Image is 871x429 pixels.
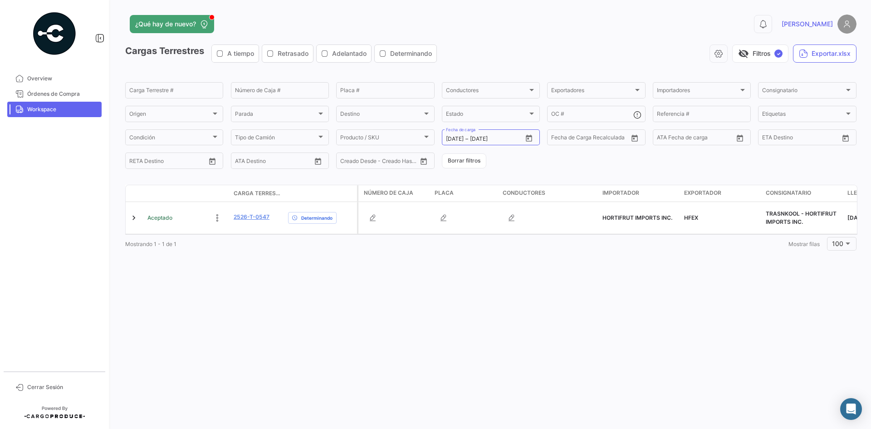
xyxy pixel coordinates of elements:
input: Hasta [470,136,506,142]
button: Exportar.xlsx [793,44,856,63]
datatable-header-cell: Consignatario [762,185,844,202]
span: Exportador [684,189,721,197]
span: Condición [129,136,211,142]
span: Importadores [657,89,739,95]
datatable-header-cell: Carga Terrestre # [230,186,284,201]
span: visibility_off [738,48,749,59]
datatable-header-cell: Número de Caja [358,185,431,202]
span: Conductores [446,89,528,95]
span: Consignatario [762,89,844,95]
datatable-header-cell: Exportador [680,185,762,202]
span: Cerrar Sesión [27,383,98,391]
input: ATA Hasta [269,159,305,165]
span: Determinando [301,214,333,222]
span: Determinando [390,49,432,58]
datatable-header-cell: Placa [431,185,499,202]
span: Aceptado [147,214,172,222]
div: Abrir Intercom Messenger [840,398,862,420]
img: powered-by.png [32,11,77,56]
span: Producto / SKU [340,136,422,142]
span: Origen [129,112,211,118]
a: Expand/Collapse Row [129,213,138,222]
span: Overview [27,74,98,83]
input: Creado Hasta [380,159,416,165]
input: Creado Desde [340,159,374,165]
button: visibility_offFiltros✓ [732,44,788,63]
span: Adelantado [332,49,367,58]
input: Desde [129,159,146,165]
span: Etiquetas [762,112,844,118]
datatable-header-cell: Importador [599,185,680,202]
button: Retrasado [262,45,313,62]
h3: Cargas Terrestres [125,44,440,63]
button: A tiempo [212,45,259,62]
button: Adelantado [317,45,371,62]
span: Workspace [27,105,98,113]
span: Consignatario [766,189,811,197]
button: Open calendar [206,154,219,168]
input: Hasta [152,159,188,165]
input: ATA Desde [657,136,685,142]
input: ATA Desde [235,159,263,165]
span: [PERSON_NAME] [782,20,833,29]
input: Desde [446,136,464,142]
a: 2526-T-0547 [234,213,269,221]
span: Parada [235,112,317,118]
input: Hasta [574,136,610,142]
a: Órdenes de Compra [7,86,102,102]
span: Tipo de Camión [235,136,317,142]
datatable-header-cell: Estado [144,190,230,197]
button: Open calendar [417,154,431,168]
span: Número de Caja [364,189,413,197]
span: Destino [340,112,422,118]
span: A tiempo [227,49,254,58]
span: Placa [435,189,454,197]
span: Mostrar filas [788,241,820,247]
a: Overview [7,71,102,86]
span: Órdenes de Compra [27,90,98,98]
button: Determinando [375,45,436,62]
span: Conductores [503,189,545,197]
button: Open calendar [628,131,641,145]
input: Desde [762,136,778,142]
a: Workspace [7,102,102,117]
span: Carga Terrestre # [234,189,281,197]
button: Open calendar [522,131,536,145]
button: Open calendar [839,131,852,145]
button: Open calendar [311,154,325,168]
input: Hasta [785,136,821,142]
button: Open calendar [733,131,747,145]
span: TRASNKOOL - HORTIFRUT IMPORTS INC. [766,210,837,225]
button: ¿Qué hay de nuevo? [130,15,214,33]
span: 100 [832,240,843,247]
span: Estado [446,112,528,118]
datatable-header-cell: Conductores [499,185,599,202]
span: – [465,136,468,142]
input: Desde [551,136,568,142]
datatable-header-cell: Delay Status [284,190,357,197]
img: placeholder-user.png [837,15,856,34]
span: Retrasado [278,49,308,58]
span: HORTIFRUT IMPORTS INC. [602,214,672,221]
span: Mostrando 1 - 1 de 1 [125,241,176,247]
input: ATA Hasta [691,136,727,142]
span: Exportadores [551,89,633,95]
button: Borrar filtros [442,153,486,168]
span: ✓ [774,49,783,58]
span: ¿Qué hay de nuevo? [135,20,196,29]
span: Importador [602,189,639,197]
span: HFEX [684,214,698,221]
